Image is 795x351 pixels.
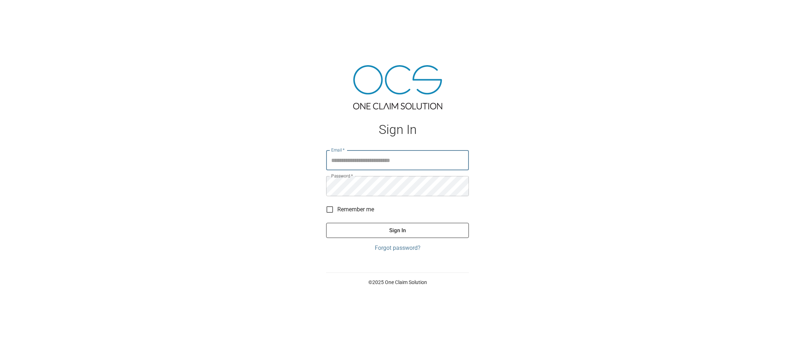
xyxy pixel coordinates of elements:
span: Remember me [337,205,374,214]
label: Password [331,173,353,179]
img: ocs-logo-tra.png [353,65,442,109]
img: ocs-logo-white-transparent.png [9,4,37,19]
a: Forgot password? [326,244,469,252]
p: © 2025 One Claim Solution [326,279,469,286]
button: Sign In [326,223,469,238]
label: Email [331,147,345,153]
h1: Sign In [326,122,469,137]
